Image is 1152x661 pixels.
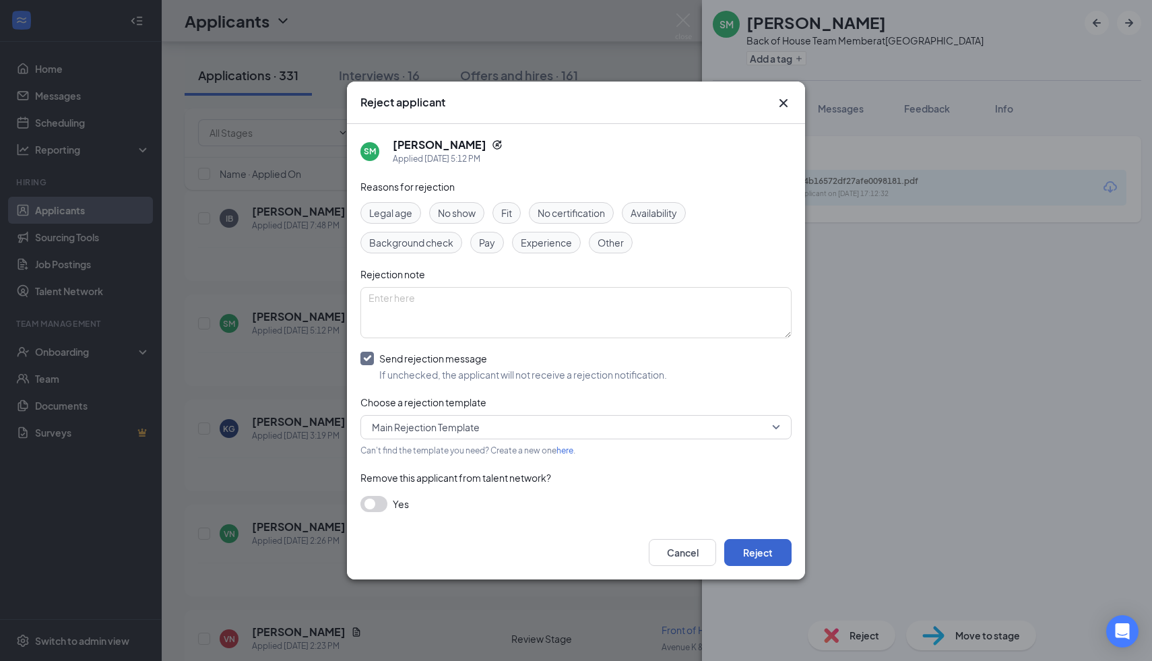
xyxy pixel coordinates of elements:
[492,139,503,150] svg: Reapply
[369,235,453,250] span: Background check
[360,445,575,455] span: Can't find the template you need? Create a new one .
[360,268,425,280] span: Rejection note
[649,539,716,566] button: Cancel
[775,95,792,111] button: Close
[364,146,376,157] div: SM
[393,137,486,152] h5: [PERSON_NAME]
[521,235,572,250] span: Experience
[775,95,792,111] svg: Cross
[1106,615,1139,648] div: Open Intercom Messenger
[501,206,512,220] span: Fit
[360,396,486,408] span: Choose a rejection template
[556,445,573,455] a: here
[598,235,624,250] span: Other
[631,206,677,220] span: Availability
[538,206,605,220] span: No certification
[360,95,445,110] h3: Reject applicant
[393,496,409,512] span: Yes
[360,472,551,484] span: Remove this applicant from talent network?
[369,206,412,220] span: Legal age
[360,181,455,193] span: Reasons for rejection
[724,539,792,566] button: Reject
[438,206,476,220] span: No show
[372,417,480,437] span: Main Rejection Template
[479,235,495,250] span: Pay
[393,152,503,166] div: Applied [DATE] 5:12 PM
